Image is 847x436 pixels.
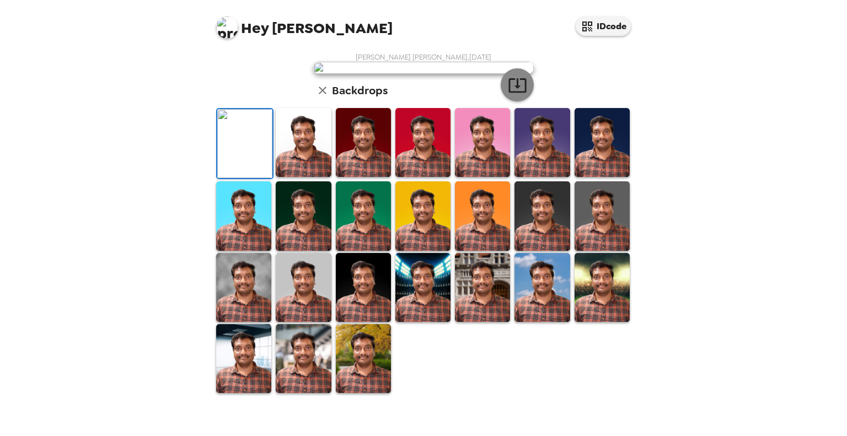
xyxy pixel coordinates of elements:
[217,109,272,178] img: Original
[241,18,269,38] span: Hey
[216,17,238,39] img: profile pic
[332,82,388,99] h6: Backdrops
[576,17,631,36] button: IDcode
[216,11,393,36] span: [PERSON_NAME]
[313,62,534,74] img: user
[356,52,491,62] span: [PERSON_NAME] [PERSON_NAME] , [DATE]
